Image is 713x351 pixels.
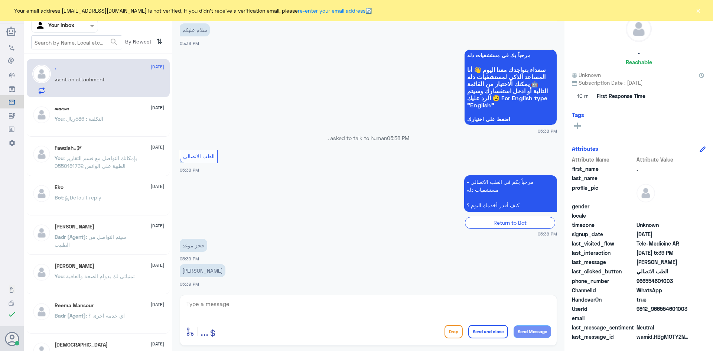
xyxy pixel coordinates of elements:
span: Your email address [EMAIL_ADDRESS][DOMAIN_NAME] is not verified, if you didn't receive a verifica... [14,7,372,14]
span: You [55,155,64,161]
p: 9/9/2025, 5:38 PM [180,23,210,36]
span: search [110,38,118,46]
span: : تمنياتي لك بدوام الصحة والعافية [64,273,135,279]
button: × [694,7,702,14]
span: 2 [637,286,690,294]
span: email [572,314,635,322]
span: [DATE] [151,144,164,150]
span: sent an attachment [56,76,105,82]
span: 9812_966554601003 [637,305,690,313]
button: ... [201,323,208,340]
span: phone_number [572,277,635,285]
span: 2025-08-24T14:39:17.698Z [637,230,690,238]
span: [DATE] [151,104,164,111]
span: By Newest [122,35,153,50]
input: Search by Name, Local etc… [32,36,122,49]
span: timezone [572,221,635,229]
span: null [637,212,690,220]
span: HandoverOn [572,296,635,303]
h5: سبحان الله [55,342,108,348]
span: : بإمكانك التواصل مع قسم التقارير الطبية على الواتس 0550181732 [55,155,137,169]
h6: Reachable [626,59,652,65]
span: Attribute Value [637,156,690,163]
span: مرحباً بك في مستشفيات دله [467,52,554,58]
img: defaultAdmin.png [32,224,51,242]
span: 05:39 PM [180,282,199,286]
span: . [55,76,56,82]
span: : اي خدمه اخرى ؟ [86,312,125,319]
h5: Eko [55,184,64,191]
span: 05:38 PM [538,231,557,237]
h5: . [638,48,640,56]
h6: Tags [572,111,584,118]
span: 05:38 PM [180,168,199,172]
span: [DATE] [151,341,164,347]
span: سعداء بتواجدك معنا اليوم 👋 أنا المساعد الذكي لمستشفيات دله 🤖 يمكنك الاختيار من القائمة التالية أو... [467,66,554,108]
span: اضغط على اختيارك [467,116,554,122]
span: : سيتم التواصل من الطبيب [55,234,126,248]
span: [DATE] [151,222,164,229]
span: تميم موسى [637,258,690,266]
p: 9/9/2025, 5:38 PM [464,175,557,212]
span: ... [201,325,208,338]
img: defaultAdmin.png [32,184,51,203]
span: profile_pic [572,184,635,201]
p: 9/9/2025, 5:39 PM [180,239,207,252]
button: Drop [445,325,463,338]
span: You [55,116,64,122]
h5: Anas [55,224,94,230]
span: last_name [572,174,635,182]
img: defaultAdmin.png [32,145,51,163]
span: الطب الاتصالي [637,267,690,275]
p: 9/9/2025, 5:39 PM [180,264,225,277]
span: Tele-Medicine AR [637,240,690,247]
span: Badr (Agent) [55,312,86,319]
span: signup_date [572,230,635,238]
span: gender [572,202,635,210]
i: ⇅ [156,35,162,48]
span: null [637,202,690,210]
span: : Default reply [63,194,101,201]
span: [DATE] [151,64,164,70]
span: ChannelId [572,286,635,294]
span: null [637,314,690,322]
span: First Response Time [597,92,645,100]
a: re-enter your email address [298,7,365,14]
h5: Fawziah..🕊 [55,145,82,151]
span: last_visited_flow [572,240,635,247]
span: 05:39 PM [180,256,199,261]
span: 05:38 PM [538,128,557,134]
span: last_message_id [572,333,635,341]
span: 2025-09-09T14:39:36.86Z [637,249,690,257]
span: Subscription Date : [DATE] [572,79,706,87]
span: 966554601003 [637,277,690,285]
p: . asked to talk to human [180,134,557,142]
span: Badr (Agent) [55,234,86,240]
i: check [7,310,16,319]
h5: Mohammed ALRASHED [55,263,94,269]
span: Unknown [637,221,690,229]
span: Attribute Name [572,156,635,163]
span: 05:38 PM [387,135,409,141]
span: locale [572,212,635,220]
span: 05:38 PM [180,41,199,46]
img: defaultAdmin.png [32,65,51,83]
div: Return to Bot [465,217,555,228]
span: [DATE] [151,262,164,269]
span: [DATE] [151,183,164,190]
span: الطب الاتصالي [183,153,215,159]
span: Unknown [572,71,601,79]
span: : التكلفة : 586ريال [64,116,103,122]
h5: Reema Mansour [55,302,94,309]
h6: Attributes [572,145,598,152]
h5: 𝒎𝒂𝒓𝒘𝒂 [55,105,69,112]
img: defaultAdmin.png [32,263,51,282]
button: Send Message [514,325,551,338]
span: Bot [55,194,63,201]
span: 0 [637,324,690,331]
h5: . [55,65,56,71]
span: last_message [572,258,635,266]
img: defaultAdmin.png [32,105,51,124]
button: Avatar [5,332,19,346]
span: 10 m [572,90,594,103]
